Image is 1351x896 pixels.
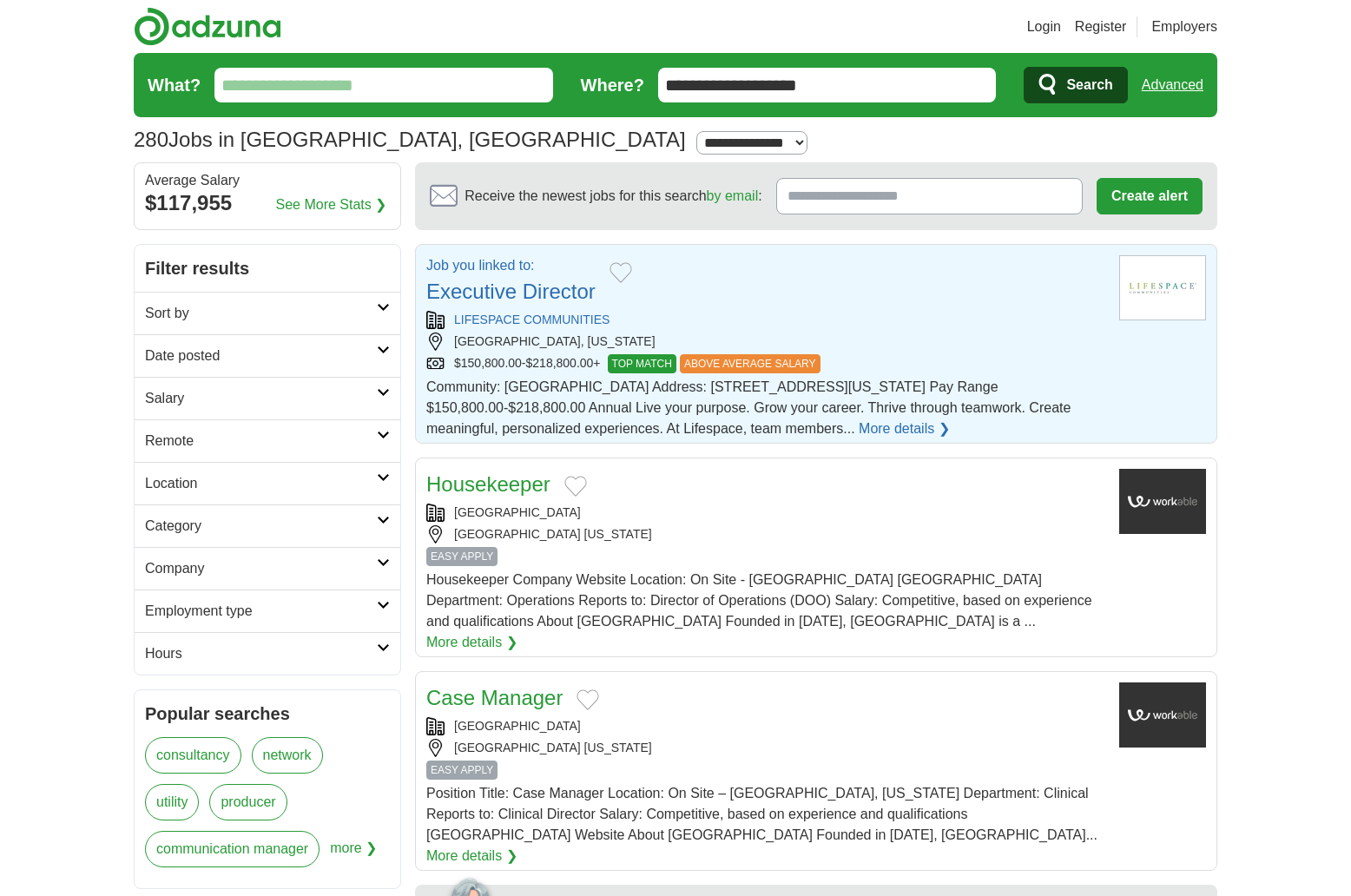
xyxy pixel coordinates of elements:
[564,476,587,497] button: Add to favorite jobs
[426,786,1097,842] span: Position Title: Case Manager Location: On Site – [GEOGRAPHIC_DATA], [US_STATE] Department: Clinic...
[426,547,498,566] span: EASY APPLY
[145,303,377,324] h2: Sort by
[145,174,390,188] div: Average Salary
[426,354,1105,373] div: $150,800.00-$218,800.00+
[426,472,550,496] a: Housekeeper
[134,7,281,46] img: Adzuna logo
[426,717,1105,735] div: [GEOGRAPHIC_DATA]
[1151,16,1217,37] a: Employers
[145,188,390,219] div: $117,955
[426,686,563,709] a: Case Manager
[577,689,599,710] button: Add to favorite jobs
[145,516,377,537] h2: Category
[1142,68,1203,102] a: Advanced
[135,419,400,462] a: Remote
[1119,469,1206,534] img: Company logo
[465,186,761,207] span: Receive the newest jobs for this search :
[426,761,498,780] span: EASY APPLY
[209,784,287,820] a: producer
[426,379,1071,436] span: Community: [GEOGRAPHIC_DATA] Address: [STREET_ADDRESS][US_STATE] Pay Range $150,800.00-$218,800.0...
[680,354,820,373] span: ABOVE AVERAGE SALARY
[330,831,377,878] span: more ❯
[145,473,377,494] h2: Location
[145,784,199,820] a: utility
[145,346,377,366] h2: Date posted
[610,262,632,283] button: Add to favorite jobs
[1097,178,1203,214] button: Create alert
[426,504,1105,522] div: [GEOGRAPHIC_DATA]
[426,739,1105,757] div: [GEOGRAPHIC_DATA] [US_STATE]
[148,72,201,98] label: What?
[1119,682,1206,748] img: Company logo
[608,354,676,373] span: TOP MATCH
[135,377,400,419] a: Salary
[859,418,950,439] a: More details ❯
[135,632,400,675] a: Hours
[145,643,377,664] h2: Hours
[1024,67,1127,103] button: Search
[426,255,596,276] p: Job you linked to:
[581,72,644,98] label: Where?
[145,431,377,451] h2: Remote
[1119,255,1206,320] img: Lifespace Communities logo
[135,334,400,377] a: Date posted
[276,194,387,215] a: See More Stats ❯
[426,846,517,866] a: More details ❯
[135,590,400,632] a: Employment type
[426,572,1092,629] span: Housekeeper Company Website Location: On Site - [GEOGRAPHIC_DATA] [GEOGRAPHIC_DATA] Department: O...
[1027,16,1061,37] a: Login
[1066,68,1112,102] span: Search
[707,188,759,203] a: by email
[145,388,377,409] h2: Salary
[135,245,400,292] h2: Filter results
[145,831,320,867] a: communication manager
[426,525,1105,544] div: [GEOGRAPHIC_DATA] [US_STATE]
[135,292,400,334] a: Sort by
[145,737,241,774] a: consultancy
[135,504,400,547] a: Category
[1075,16,1127,37] a: Register
[145,601,377,622] h2: Employment type
[426,333,1105,351] div: [GEOGRAPHIC_DATA], [US_STATE]
[134,124,168,155] span: 280
[145,558,377,579] h2: Company
[135,547,400,590] a: Company
[454,313,610,326] a: LIFESPACE COMMUNITIES
[426,632,517,653] a: More details ❯
[426,280,596,303] a: Executive Director
[134,128,686,151] h1: Jobs in [GEOGRAPHIC_DATA], [GEOGRAPHIC_DATA]
[252,737,323,774] a: network
[145,701,390,727] h2: Popular searches
[135,462,400,504] a: Location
